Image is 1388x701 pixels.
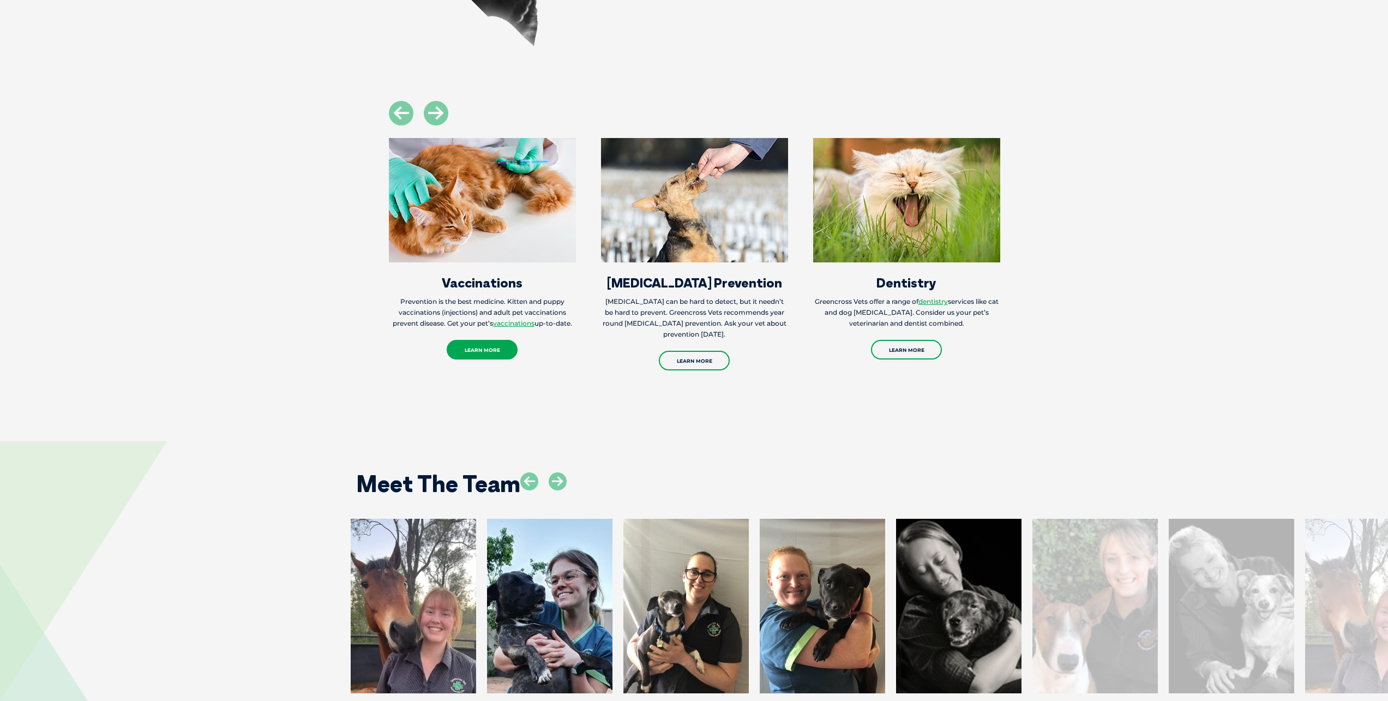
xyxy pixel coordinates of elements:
p: Prevention is the best medicine. Kitten and puppy vaccinations (injections) and adult pet vaccina... [389,296,576,329]
h3: Dentistry [813,276,1000,289]
a: vaccinations [493,319,534,327]
a: Learn More [871,340,942,360]
h2: Meet The Team [356,472,520,495]
p: Greencross Vets offer a range of services like cat and dog [MEDICAL_DATA]. Consider us your pet’s... [813,296,1000,329]
a: Learn More [447,340,518,360]
h3: [MEDICAL_DATA] Prevention [601,276,788,289]
button: Search [1367,50,1378,61]
a: dentistry [918,297,948,305]
a: Learn More [659,351,730,370]
p: [MEDICAL_DATA] can be hard to detect, but it needn’t be hard to prevent. Greencross Vets recommen... [601,296,788,340]
h3: Vaccinations [389,276,576,289]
